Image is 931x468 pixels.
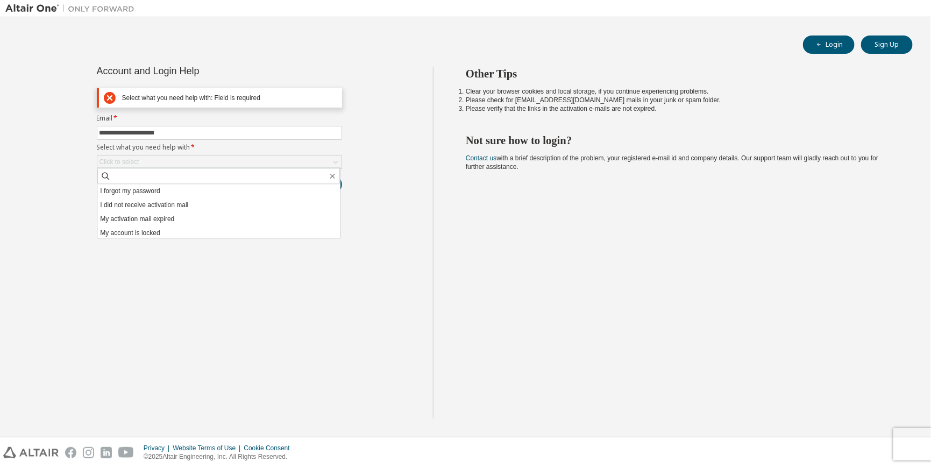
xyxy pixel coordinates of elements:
[144,452,296,462] p: © 2025 Altair Engineering, Inc. All Rights Reserved.
[244,444,296,452] div: Cookie Consent
[3,447,59,458] img: altair_logo.svg
[466,154,878,171] span: with a brief description of the problem, your registered e-mail id and company details. Our suppo...
[118,447,134,458] img: youtube.svg
[466,154,496,162] a: Contact us
[97,155,342,168] div: Click to select
[83,447,94,458] img: instagram.svg
[97,184,340,198] li: I forgot my password
[122,94,337,102] div: Select what you need help with: Field is required
[5,3,140,14] img: Altair One
[101,447,112,458] img: linkedin.svg
[97,114,342,123] label: Email
[97,143,342,152] label: Select what you need help with
[466,67,893,81] h2: Other Tips
[466,104,893,113] li: Please verify that the links in the activation e-mails are not expired.
[97,67,293,75] div: Account and Login Help
[65,447,76,458] img: facebook.svg
[466,87,893,96] li: Clear your browser cookies and local storage, if you continue experiencing problems.
[100,158,139,166] div: Click to select
[466,133,893,147] h2: Not sure how to login?
[144,444,173,452] div: Privacy
[173,444,244,452] div: Website Terms of Use
[466,96,893,104] li: Please check for [EMAIL_ADDRESS][DOMAIN_NAME] mails in your junk or spam folder.
[803,36,855,54] button: Login
[861,36,913,54] button: Sign Up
